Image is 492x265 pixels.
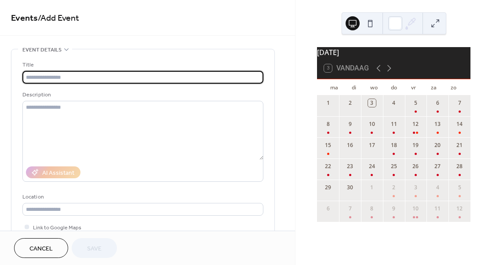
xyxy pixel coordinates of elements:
div: 3 [368,99,376,107]
div: 8 [324,120,332,128]
div: 29 [324,184,332,191]
div: 10 [412,205,419,213]
div: 11 [434,205,441,213]
div: 24 [368,162,376,170]
div: [DATE] [317,47,470,58]
div: 25 [390,162,398,170]
div: ma [324,79,344,95]
div: 12 [456,205,463,213]
div: 13 [434,120,441,128]
div: 8 [368,205,376,213]
div: 9 [346,120,354,128]
span: Link to Google Maps [33,223,81,232]
div: 4 [390,99,398,107]
div: 12 [412,120,419,128]
div: 1 [324,99,332,107]
span: / Add Event [38,10,79,27]
div: 17 [368,141,376,149]
div: 5 [456,184,463,191]
div: 6 [434,99,441,107]
span: Cancel [29,244,53,254]
div: 16 [346,141,354,149]
span: Event details [22,45,62,55]
div: vr [404,79,423,95]
div: 22 [324,162,332,170]
div: 26 [412,162,419,170]
button: Cancel [14,238,68,258]
a: Events [11,10,38,27]
div: 20 [434,141,441,149]
div: 3 [412,184,419,191]
div: 2 [346,99,354,107]
div: 23 [346,162,354,170]
div: 30 [346,184,354,191]
div: Location [22,192,262,202]
div: 2 [390,184,398,191]
div: 7 [456,99,463,107]
div: 21 [456,141,463,149]
div: Title [22,60,262,70]
div: 1 [368,184,376,191]
div: zo [444,79,463,95]
div: 27 [434,162,441,170]
div: 28 [456,162,463,170]
div: 11 [390,120,398,128]
div: di [344,79,364,95]
div: 15 [324,141,332,149]
div: 9 [390,205,398,213]
div: 18 [390,141,398,149]
div: 6 [324,205,332,213]
div: do [384,79,404,95]
div: 10 [368,120,376,128]
div: 14 [456,120,463,128]
div: wo [364,79,384,95]
div: 19 [412,141,419,149]
div: za [424,79,444,95]
div: 5 [412,99,419,107]
div: Description [22,90,262,99]
div: 4 [434,184,441,191]
div: 7 [346,205,354,213]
